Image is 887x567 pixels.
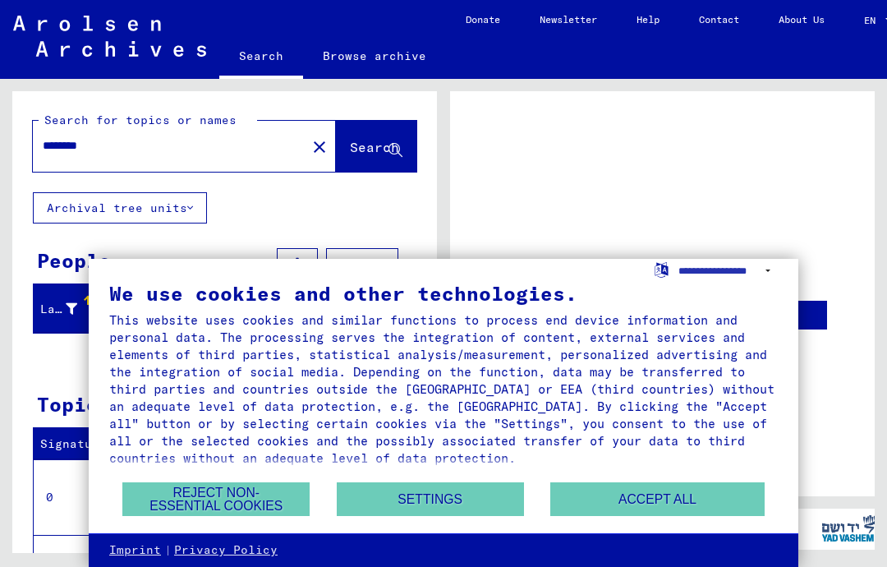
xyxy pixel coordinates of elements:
[174,542,278,559] a: Privacy Policy
[864,15,882,26] span: EN
[37,246,111,275] div: People
[818,508,880,549] img: yv_logo.png
[34,459,147,535] td: 0
[114,256,173,271] span: 33708611
[40,436,134,453] div: Signature
[109,542,161,559] a: Imprint
[109,283,778,303] div: We use cookies and other technologies.
[109,311,778,467] div: This website uses cookies and similar functions to process end device information and personal da...
[33,192,207,224] button: Archival tree units
[350,139,399,155] span: Search
[303,130,336,163] button: Clear
[40,431,150,458] div: Signature
[13,16,206,57] img: Arolsen_neg.svg
[40,296,98,322] div: Last Name
[336,121,416,172] button: Search
[173,256,269,271] span: records found
[303,36,446,76] a: Browse archive
[310,137,329,157] mat-icon: close
[34,286,94,332] mat-header-cell: Last Name
[44,113,237,127] mat-label: Search for topics or names
[122,482,310,516] button: Reject non-essential cookies
[40,301,77,318] div: Last Name
[219,36,303,79] a: Search
[37,390,111,419] div: Topics
[340,256,384,271] span: Filter
[337,482,524,516] button: Settings
[550,482,764,516] button: Accept all
[326,248,398,279] button: Filter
